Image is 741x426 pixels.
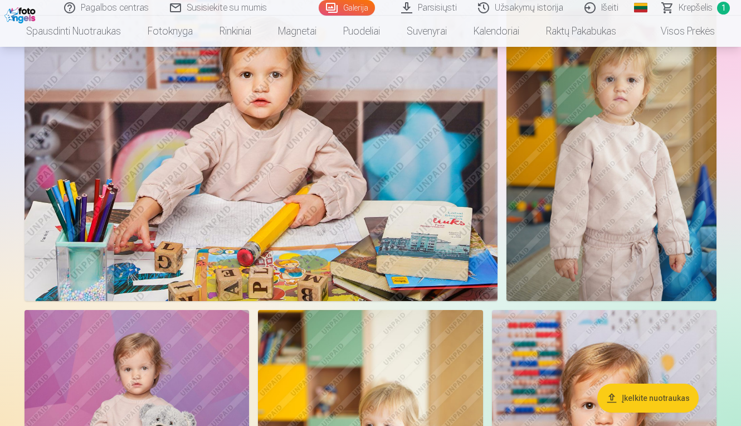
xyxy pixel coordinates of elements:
img: /fa2 [4,4,38,23]
a: Rinkiniai [206,16,265,47]
span: Krepšelis [679,1,713,14]
a: Suvenyrai [393,16,460,47]
button: Įkelkite nuotraukas [597,384,699,413]
a: Raktų pakabukas [533,16,630,47]
a: Fotoknyga [134,16,206,47]
a: Puodeliai [330,16,393,47]
a: Kalendoriai [460,16,533,47]
span: 1 [717,2,730,14]
a: Visos prekės [630,16,728,47]
a: Spausdinti nuotraukas [13,16,134,47]
a: Magnetai [265,16,330,47]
